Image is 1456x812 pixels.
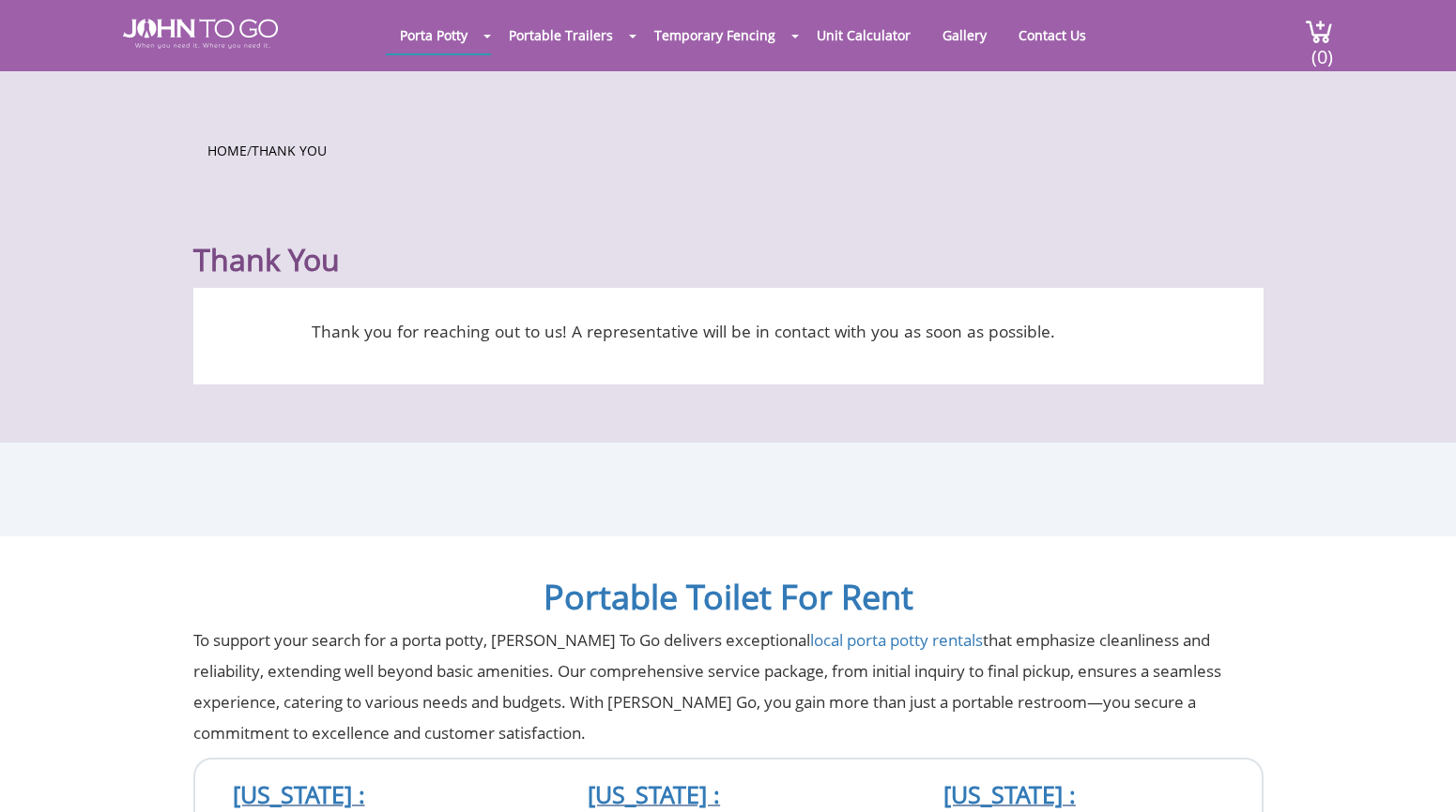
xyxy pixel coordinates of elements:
a: Portable Toilet For Rent [544,574,913,620]
a: Temporary Fencing [640,17,789,53]
img: JOHN to go [123,19,278,49]
a: local porta potty rentals [810,629,983,651]
a: [US_STATE] : [943,778,1076,810]
a: Gallery [928,17,1001,53]
a: [US_STATE] : [588,778,720,810]
a: [US_STATE] : [233,778,365,810]
a: Portable Trailers [495,17,627,53]
a: Thank You [252,142,327,159]
a: Home [207,142,247,159]
img: cart a [1305,19,1333,44]
span: (0) [1310,29,1333,69]
h1: Thank You [193,196,1264,278]
a: Contact Us [1004,17,1100,53]
p: To support your search for a porta potty, [PERSON_NAME] To Go delivers exceptional that emphasize... [193,624,1264,748]
p: Thank you for reaching out to us! A representative will be in contact with you as soon as possible. [222,316,1146,347]
a: Unit Calculator [803,17,925,53]
ul: / [207,137,1249,160]
a: Porta Potty [386,17,482,53]
button: Live Chat [1381,737,1456,812]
